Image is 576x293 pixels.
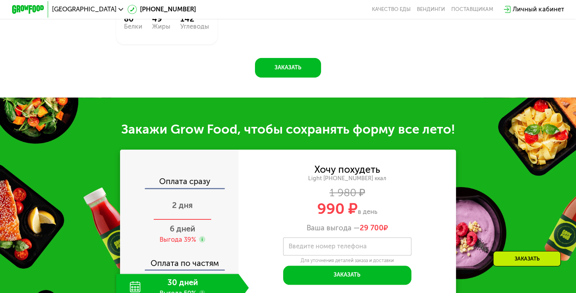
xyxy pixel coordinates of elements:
div: Заказать [493,251,561,266]
div: Для уточнения деталей заказа и доставки [283,257,411,264]
a: Вендинги [417,6,445,13]
span: в день [358,208,377,215]
div: Жиры [152,24,170,30]
div: Ваша выгода — [239,224,456,232]
div: Выгода 39% [160,235,196,244]
div: Белки [124,24,142,30]
span: [GEOGRAPHIC_DATA] [52,6,117,13]
span: 2 дня [172,201,193,210]
div: Оплата по частям [121,251,239,269]
div: Light [PHONE_NUMBER] ккал [239,175,456,182]
span: 6 дней [170,224,195,233]
div: Хочу похудеть [314,165,380,174]
div: Личный кабинет [513,5,564,14]
div: Углеводы [180,24,209,30]
span: ₽ [360,224,388,232]
div: 1 980 ₽ [239,188,456,197]
div: Оплата сразу [121,177,239,188]
label: Введите номер телефона [289,244,367,248]
button: Заказать [255,58,321,77]
span: 990 ₽ [317,199,358,218]
button: Заказать [283,266,411,285]
a: [PHONE_NUMBER] [127,5,196,14]
span: 29 700 [360,224,384,232]
div: поставщикам [451,6,493,13]
a: Качество еды [372,6,411,13]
